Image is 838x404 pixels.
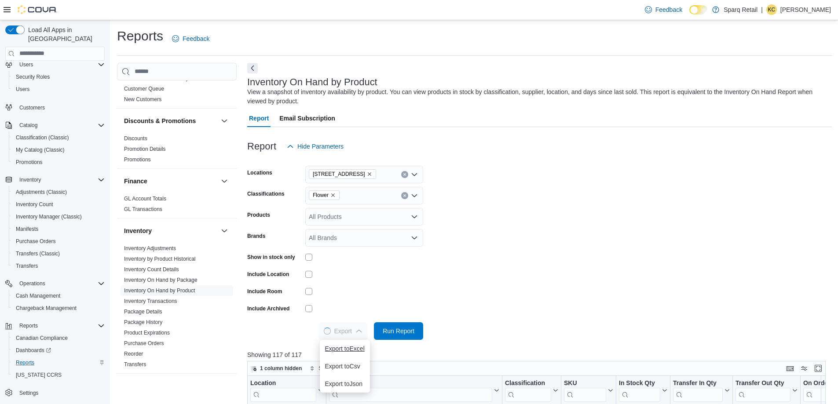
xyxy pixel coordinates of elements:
[9,357,108,369] button: Reports
[12,145,68,155] a: My Catalog (Classic)
[505,379,551,388] div: Classification
[16,278,49,289] button: Operations
[124,382,146,390] h3: Loyalty
[12,248,105,259] span: Transfers (Classic)
[9,369,108,381] button: [US_STATE] CCRS
[9,186,108,198] button: Adjustments (Classic)
[117,27,163,45] h1: Reports
[247,288,282,295] label: Include Room
[117,133,237,168] div: Discounts & Promotions
[124,340,164,346] a: Purchase Orders
[761,4,763,15] p: |
[16,175,105,185] span: Inventory
[505,379,551,402] div: Classification
[325,345,365,352] span: Export to Excel
[124,96,161,103] span: New Customers
[12,72,53,82] a: Security Roles
[12,345,105,356] span: Dashboards
[124,195,166,202] span: GL Account Totals
[9,198,108,211] button: Inventory Count
[16,102,105,113] span: Customers
[124,351,143,357] a: Reorder
[247,233,265,240] label: Brands
[19,389,38,397] span: Settings
[250,379,323,402] button: Location
[248,363,305,374] button: 1 column hidden
[2,277,108,290] button: Operations
[124,288,195,294] a: Inventory On Hand by Product
[12,224,42,234] a: Manifests
[12,303,105,313] span: Chargeback Management
[124,319,162,326] span: Package History
[12,132,105,143] span: Classification (Classic)
[16,388,42,398] a: Settings
[16,120,41,131] button: Catalog
[124,255,196,262] span: Inventory by Product Historical
[183,34,209,43] span: Feedback
[124,298,177,305] span: Inventory Transactions
[325,363,365,370] span: Export to Csv
[673,379,723,388] div: Transfer In Qty
[564,379,613,402] button: SKU
[318,365,342,372] span: Sort fields
[16,359,34,366] span: Reports
[124,266,179,273] a: Inventory Count Details
[619,379,660,388] div: In Stock Qty
[411,171,418,178] button: Open list of options
[12,236,105,247] span: Purchase Orders
[367,171,372,177] button: Remove 340 Charlotte Street from selection in this group
[16,189,67,196] span: Adjustments (Classic)
[19,322,38,329] span: Reports
[124,86,164,92] a: Customer Queue
[16,226,38,233] span: Manifests
[16,387,105,398] span: Settings
[124,350,143,357] span: Reorder
[16,120,105,131] span: Catalog
[124,361,146,368] span: Transfers
[383,327,414,335] span: Run Report
[16,320,105,331] span: Reports
[124,135,147,142] span: Discounts
[25,25,105,43] span: Load All Apps in [GEOGRAPHIC_DATA]
[12,211,105,222] span: Inventory Manager (Classic)
[330,193,336,198] button: Remove Flower from selection in this group
[124,266,179,273] span: Inventory Count Details
[306,363,345,374] button: Sort fields
[325,380,365,387] span: Export to Json
[297,142,344,151] span: Hide Parameters
[324,322,362,340] span: Export
[9,247,108,260] button: Transfers (Classic)
[9,302,108,314] button: Chargeback Management
[689,5,708,15] input: Dark Mode
[12,199,57,210] a: Inventory Count
[736,379,790,388] div: Transfer Out Qty
[16,292,60,299] span: Cash Management
[329,379,499,402] button: Product
[19,176,41,183] span: Inventory
[16,73,50,80] span: Security Roles
[411,234,418,241] button: Open list of options
[117,193,237,218] div: Finance
[309,169,376,179] span: 340 Charlotte Street
[124,146,166,152] a: Promotion Details
[247,254,295,261] label: Show in stock only
[247,190,285,197] label: Classifications
[247,169,272,176] label: Locations
[16,86,29,93] span: Users
[768,4,776,15] span: KC
[16,213,82,220] span: Inventory Manager (Classic)
[124,85,164,92] span: Customer Queue
[12,157,105,167] span: Promotions
[724,4,757,15] p: Sparq Retail
[12,291,105,301] span: Cash Management
[12,187,70,197] a: Adjustments (Classic)
[250,379,316,388] div: Location
[124,329,170,336] span: Product Expirations
[283,138,347,155] button: Hide Parameters
[124,177,217,186] button: Finance
[12,357,105,368] span: Reports
[12,132,73,143] a: Classification (Classic)
[401,192,408,199] button: Clear input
